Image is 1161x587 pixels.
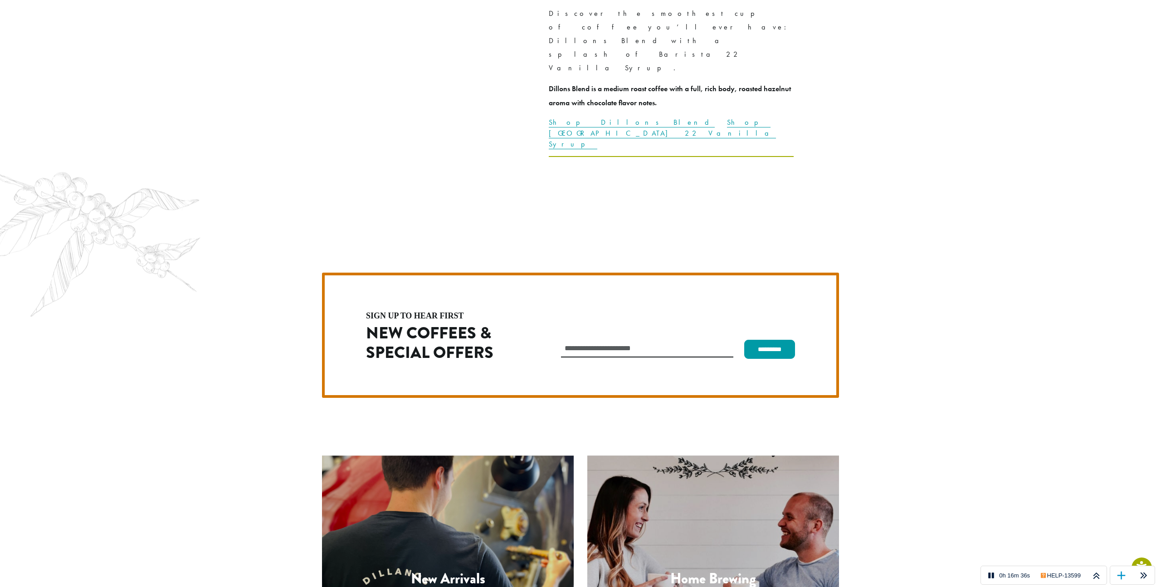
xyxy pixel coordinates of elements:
h4: sign up to hear first [366,312,522,320]
strong: Dillons Blend is a medium roast coffee with a full, rich body, roasted hazelnut aroma with chocol... [549,84,791,107]
a: Shop [GEOGRAPHIC_DATA] 22 Vanilla Syrup [549,117,776,149]
p: Discover the smoothest cup of coffee you’ll ever have: Dillons Blend with a splash of Barista 22 ... [549,7,794,75]
h2: New Coffees & Special Offers [366,323,522,362]
a: Shop Dillons Blend [549,117,715,127]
